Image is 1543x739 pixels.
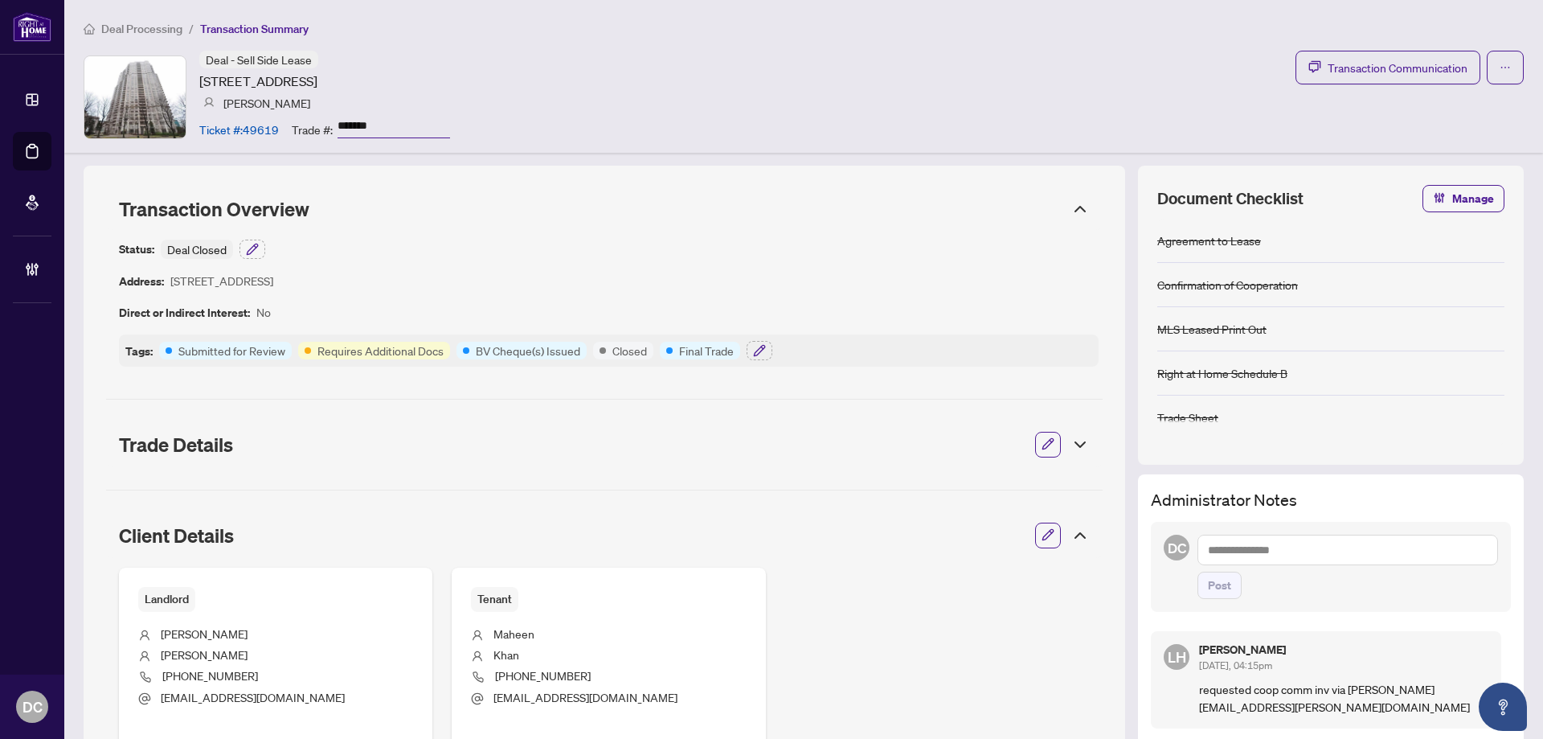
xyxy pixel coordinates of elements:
[493,626,534,641] span: Maheen
[1199,644,1488,655] h5: [PERSON_NAME]
[256,303,271,322] article: No
[679,342,734,359] article: Final Trade
[612,342,647,359] article: Closed
[1197,572,1242,599] button: Post
[189,19,194,38] li: /
[138,587,195,612] span: Landlord
[84,23,95,35] span: home
[493,647,519,662] span: Khan
[1295,51,1480,84] button: Transaction Communication
[162,668,258,683] span: [PHONE_NUMBER]
[119,272,164,290] article: Address:
[1328,59,1467,77] span: Transaction Communication
[125,342,153,360] article: Tags:
[1452,186,1494,211] span: Manage
[119,240,154,259] article: Status:
[1157,409,1218,426] div: Trade Sheet
[199,72,317,91] article: [STREET_ADDRESS]
[119,523,234,548] span: Client Details
[1167,537,1186,559] span: DC
[495,668,591,683] span: [PHONE_NUMBER]
[119,433,233,457] span: Trade Details
[1500,62,1511,73] span: ellipsis
[1199,659,1272,671] span: [DATE], 04:15pm
[119,197,309,221] span: Transaction Overview
[199,121,279,138] article: Ticket #: 49619
[178,342,285,359] article: Submitted for Review
[161,626,248,641] span: [PERSON_NAME]
[1157,320,1267,338] div: MLS Leased Print Out
[203,97,215,109] img: svg%3e
[106,422,1103,467] div: Trade Details
[170,272,273,290] article: [STREET_ADDRESS]
[84,56,186,138] img: IMG-W12286729_1.jpg
[1422,185,1504,212] button: Manage
[476,342,580,359] article: BV Cheque(s) Issued
[223,94,310,112] article: [PERSON_NAME]
[106,513,1103,558] div: Client Details
[106,188,1103,230] div: Transaction Overview
[1479,683,1527,731] button: Open asap
[161,647,248,662] span: [PERSON_NAME]
[1157,276,1298,294] div: Confirmation of Cooperation
[1157,187,1304,210] span: Document Checklist
[13,12,51,42] img: logo
[493,690,677,704] span: [EMAIL_ADDRESS][DOMAIN_NAME]
[1199,680,1488,716] p: requested coop comm inv via [PERSON_NAME][EMAIL_ADDRESS][PERSON_NAME][DOMAIN_NAME]
[101,22,182,36] span: Deal Processing
[471,587,518,612] span: Tenant
[1151,487,1511,512] h3: Administrator Notes
[1157,232,1261,249] div: Agreement to Lease
[317,342,444,359] article: Requires Additional Docs
[200,22,309,36] span: Transaction Summary
[161,240,233,259] div: Deal Closed
[206,52,312,67] span: Deal - Sell Side Lease
[1168,646,1186,668] span: LH
[292,121,333,138] article: Trade #:
[161,690,345,704] span: [EMAIL_ADDRESS][DOMAIN_NAME]
[119,303,250,322] article: Direct or Indirect Interest:
[1157,364,1287,382] div: Right at Home Schedule B
[23,696,43,718] span: DC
